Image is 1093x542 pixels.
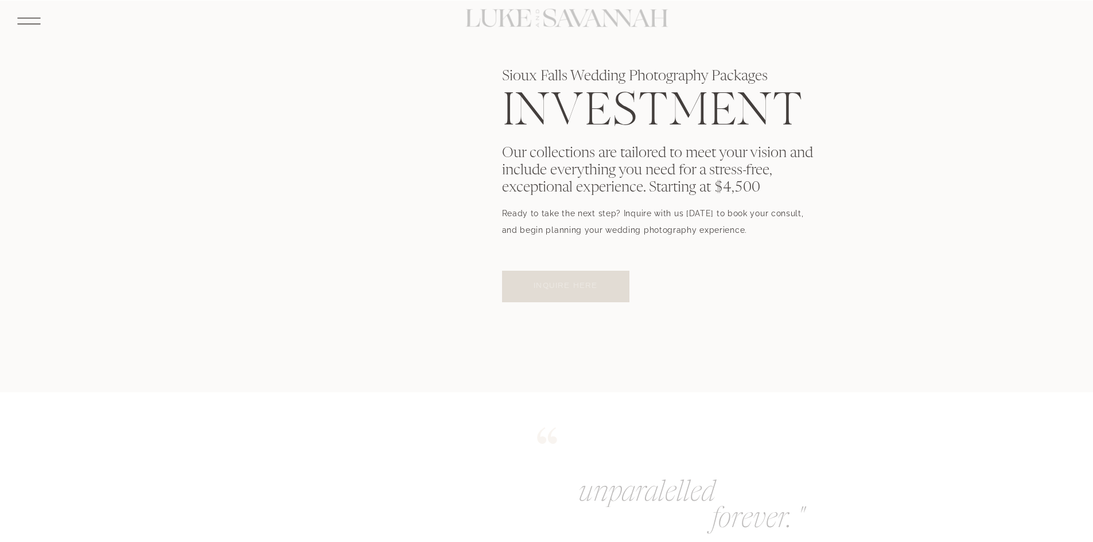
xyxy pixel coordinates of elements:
p: unparalelled [578,476,672,514]
p: Ready to take the next step? Inquire with us [DATE] to book your consult, and begin planning your... [502,205,810,246]
p: Sioux Falls Wedding Photography Packages [502,68,820,159]
p: Our collections are tailored to meet your vision and include everything you need for a stress-fre... [502,145,820,236]
p: forever. " [711,502,805,541]
a: inquire here [514,281,619,291]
